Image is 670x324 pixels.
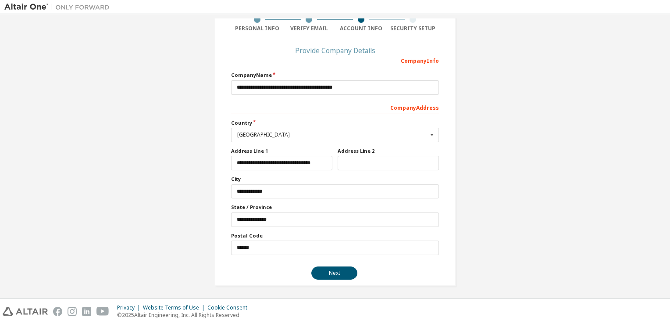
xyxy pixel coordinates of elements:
[231,204,439,211] label: State / Province
[231,119,439,126] label: Country
[231,100,439,114] div: Company Address
[143,304,207,311] div: Website Terms of Use
[82,307,91,316] img: linkedin.svg
[231,48,439,53] div: Provide Company Details
[117,311,253,319] p: © 2025 Altair Engineering, Inc. All Rights Reserved.
[231,25,283,32] div: Personal Info
[117,304,143,311] div: Privacy
[231,176,439,183] label: City
[96,307,109,316] img: youtube.svg
[3,307,48,316] img: altair_logo.svg
[4,3,114,11] img: Altair One
[311,266,357,280] button: Next
[231,72,439,79] label: Company Name
[237,132,428,137] div: [GEOGRAPHIC_DATA]
[53,307,62,316] img: facebook.svg
[335,25,387,32] div: Account Info
[231,53,439,67] div: Company Info
[387,25,439,32] div: Security Setup
[68,307,77,316] img: instagram.svg
[231,232,439,239] label: Postal Code
[231,148,332,155] label: Address Line 1
[283,25,335,32] div: Verify Email
[338,148,439,155] label: Address Line 2
[207,304,253,311] div: Cookie Consent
